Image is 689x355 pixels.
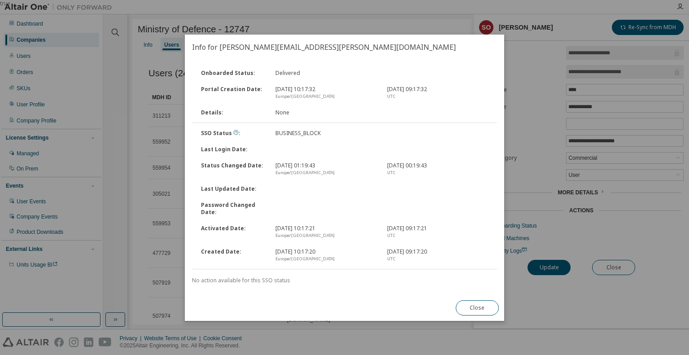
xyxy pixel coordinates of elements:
div: No action available for this SSO status [192,277,497,284]
div: Password Changed Date : [196,202,270,216]
div: Onboarded Status : [196,70,270,77]
div: UTC [387,255,488,263]
div: Portal Creation Date : [196,86,270,100]
div: Created Date : [196,248,270,263]
div: Activated Date : [196,225,270,239]
div: Last Login Date : [196,146,270,153]
div: [DATE] 10:17:21 [270,225,382,239]
div: Europe/[GEOGRAPHIC_DATA] [275,232,376,239]
div: UTC [387,232,488,239]
div: [DATE] 09:17:32 [382,86,493,100]
div: Details : [196,109,270,116]
div: UTC [387,169,488,176]
div: Last Updated Date : [196,185,270,193]
div: UTC [387,93,488,100]
div: None [270,109,382,116]
div: Status Changed Date : [196,162,270,176]
div: [DATE] 10:17:32 [270,86,382,100]
div: [DATE] 00:19:43 [382,162,493,176]
div: Europe/[GEOGRAPHIC_DATA] [275,255,376,263]
div: SSO Status : [196,130,270,137]
div: [DATE] 09:17:21 [382,225,493,239]
button: Close [456,300,499,316]
div: Delivered [270,70,382,77]
div: [DATE] 10:17:20 [270,248,382,263]
div: [DATE] 01:19:43 [270,162,382,176]
div: [DATE] 09:17:20 [382,248,493,263]
div: Europe/[GEOGRAPHIC_DATA] [275,169,376,176]
div: Europe/[GEOGRAPHIC_DATA] [275,93,376,100]
h2: Info for [PERSON_NAME][EMAIL_ADDRESS][PERSON_NAME][DOMAIN_NAME] [185,35,504,60]
div: BUSINESS_BLOCK [270,130,382,137]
